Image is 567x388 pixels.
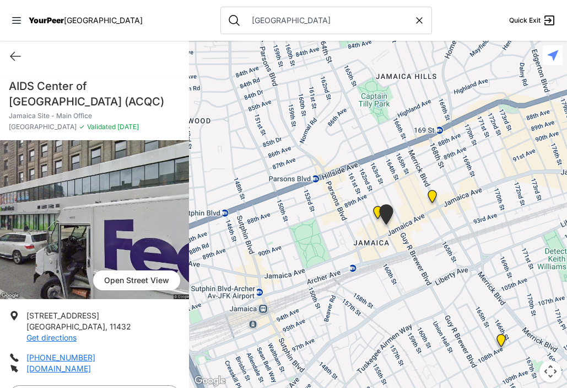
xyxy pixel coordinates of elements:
span: Quick Exit [509,16,541,25]
span: Open Street View [93,270,180,290]
div: Jamaica Site - Main Office [377,204,396,229]
a: [DOMAIN_NAME] [26,364,91,373]
span: [GEOGRAPHIC_DATA] [64,15,143,25]
div: Jamaica DYCD Youth Drop-in Center - Safe Space (grey door between Tabernacle of Prayer and Hot Po... [425,190,439,208]
span: [STREET_ADDRESS] [26,311,99,320]
div: South Jamaica [494,334,508,352]
div: Jamaica Citadel Corps [371,206,385,224]
p: Jamaica Site - Main Office [9,111,180,120]
a: YourPeer[GEOGRAPHIC_DATA] [29,17,143,24]
a: Quick Exit [509,14,556,27]
span: [GEOGRAPHIC_DATA] [26,322,105,331]
img: Google [192,374,228,388]
span: [DATE] [116,123,139,131]
span: ✓ [79,123,85,131]
span: Validated [87,123,116,131]
button: Map camera controls [539,360,561,382]
a: Get directions [26,333,77,342]
h1: AIDS Center of [GEOGRAPHIC_DATA] (ACQC) [9,78,180,109]
span: , [105,322,107,331]
input: Search [245,15,414,26]
a: [PHONE_NUMBER] [26,353,95,362]
span: YourPeer [29,15,64,25]
span: 11432 [110,322,131,331]
span: [GEOGRAPHIC_DATA] [9,123,77,131]
a: Open this area in Google Maps (opens a new window) [192,374,228,388]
